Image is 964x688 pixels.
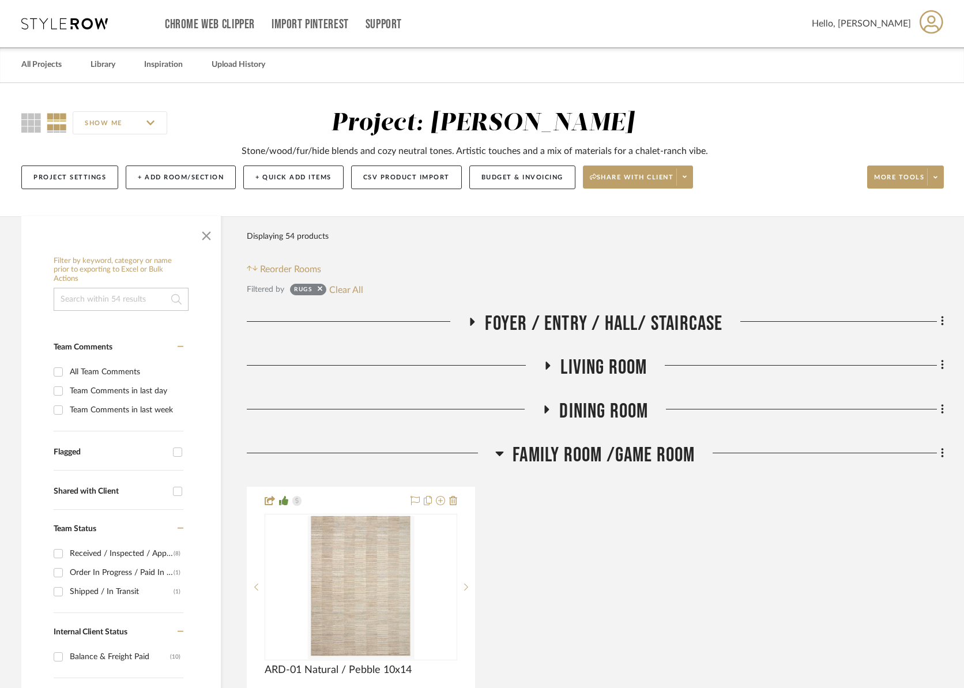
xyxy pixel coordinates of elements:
[265,664,412,676] span: ARD-01 Natural / Pebble 10x14
[485,311,722,336] span: Foyer / Entry / Hall/ Staircase
[91,57,115,73] a: Library
[70,382,180,400] div: Team Comments in last day
[195,222,218,245] button: Close
[590,173,674,190] span: Share with client
[242,144,708,158] div: Stone/wood/fur/hide blends and cozy neutral tones. Artistic touches and a mix of materials for a ...
[174,544,180,563] div: (8)
[560,355,647,380] span: Living Room
[174,582,180,601] div: (1)
[165,20,255,29] a: Chrome Web Clipper
[247,262,321,276] button: Reorder Rooms
[54,525,96,533] span: Team Status
[70,582,174,601] div: Shipped / In Transit
[54,487,167,497] div: Shared with Client
[70,363,180,381] div: All Team Comments
[260,262,321,276] span: Reorder Rooms
[243,166,344,189] button: + Quick Add Items
[559,399,648,424] span: Dining Room
[170,648,180,666] div: (10)
[54,448,167,457] div: Flagged
[329,282,363,297] button: Clear All
[351,166,462,189] button: CSV Product Import
[144,57,183,73] a: Inspiration
[247,225,329,248] div: Displaying 54 products
[867,166,944,189] button: More tools
[54,288,189,311] input: Search within 54 results
[272,20,349,29] a: Import Pinterest
[812,17,911,31] span: Hello, [PERSON_NAME]
[70,544,174,563] div: Received / Inspected / Approved
[265,514,457,660] div: 0
[874,173,924,190] span: More tools
[247,283,284,296] div: Filtered by
[54,257,189,284] h6: Filter by keyword, category or name prior to exporting to Excel or Bulk Actions
[70,401,180,419] div: Team Comments in last week
[469,166,575,189] button: Budget & Invoicing
[70,648,170,666] div: Balance & Freight Paid
[583,166,694,189] button: Share with client
[174,563,180,582] div: (1)
[513,443,695,468] span: Family Room /Game Room
[21,57,62,73] a: All Projects
[54,628,127,636] span: Internal Client Status
[70,563,174,582] div: Order In Progress / Paid In Full w/ Freight, No Balance due
[54,343,112,351] span: Team Comments
[308,515,415,659] img: ARD-01 Natural / Pebble 10x14
[331,111,634,136] div: Project: [PERSON_NAME]
[366,20,402,29] a: Support
[294,285,312,297] div: Rugs
[21,166,118,189] button: Project Settings
[212,57,265,73] a: Upload History
[126,166,236,189] button: + Add Room/Section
